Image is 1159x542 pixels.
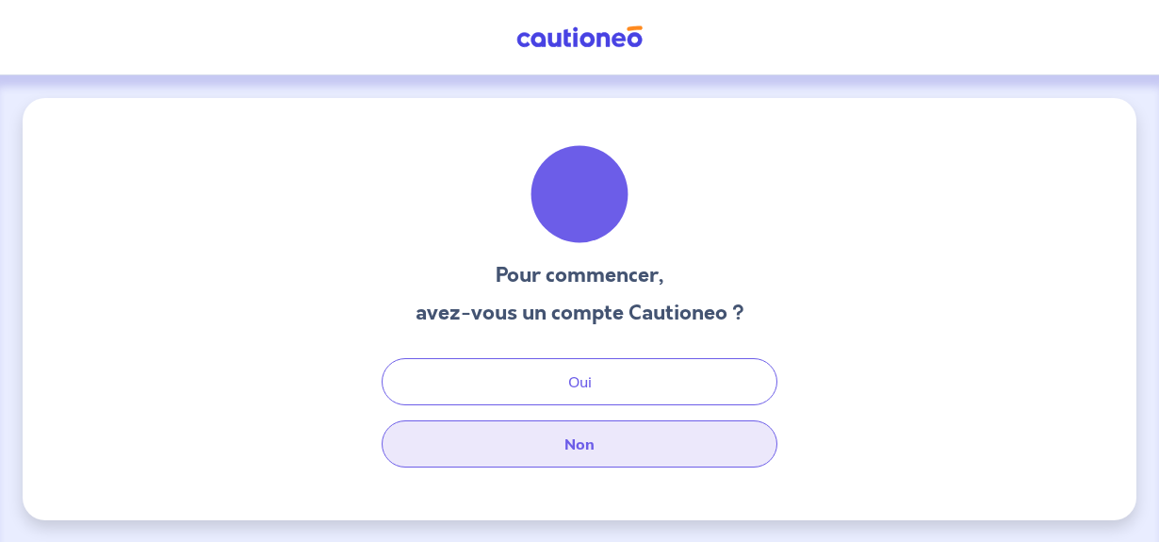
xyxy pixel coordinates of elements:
[382,420,777,468] button: Non
[382,358,777,405] button: Oui
[416,298,744,328] h3: avez-vous un compte Cautioneo ?
[416,260,744,290] h3: Pour commencer,
[529,143,630,245] img: illu_welcome.svg
[509,25,650,49] img: Cautioneo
